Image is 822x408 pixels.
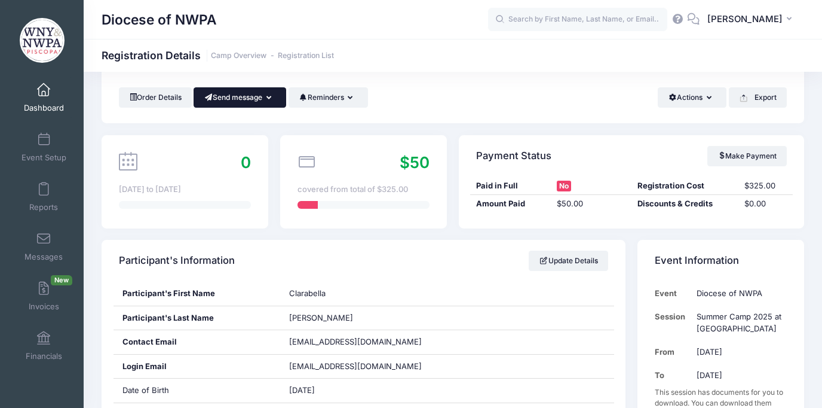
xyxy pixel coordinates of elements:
div: Participant's Last Name [114,306,280,330]
span: No [557,181,571,191]
span: Clarabella [289,288,326,298]
button: [PERSON_NAME] [700,6,804,34]
span: Event Setup [22,153,66,163]
a: Dashboard [16,77,72,118]
button: Reminders [289,87,368,108]
h4: Event Information [655,244,739,278]
span: 0 [241,153,251,172]
td: [DATE] [691,364,787,387]
span: [DATE] [289,385,315,395]
a: Registration List [278,51,334,60]
button: Send message [194,87,286,108]
span: [PERSON_NAME] [707,13,783,26]
div: $50.00 [551,198,631,210]
a: Update Details [529,251,608,271]
span: Messages [24,252,63,262]
span: Reports [29,202,58,212]
a: Camp Overview [211,51,266,60]
span: [EMAIL_ADDRESS][DOMAIN_NAME] [289,361,438,373]
div: Registration Cost [631,180,739,192]
div: Login Email [114,355,280,379]
input: Search by First Name, Last Name, or Email... [488,8,667,32]
span: [EMAIL_ADDRESS][DOMAIN_NAME] [289,337,422,346]
div: covered from total of $325.00 [297,184,430,196]
a: Messages [16,226,72,267]
td: To [655,364,691,387]
a: Order Details [119,87,192,108]
td: Event [655,282,691,305]
td: [DATE] [691,340,787,364]
img: Diocese of NWPA [20,18,65,63]
span: Dashboard [24,103,64,113]
div: [DATE] to [DATE] [119,184,251,196]
button: Export [729,87,787,108]
div: Date of Birth [114,379,280,403]
div: Discounts & Credits [631,198,739,210]
td: Summer Camp 2025 at [GEOGRAPHIC_DATA] [691,305,787,340]
a: InvoicesNew [16,275,72,317]
div: $325.00 [739,180,793,192]
span: Financials [26,351,62,361]
td: Session [655,305,691,340]
div: Participant's First Name [114,282,280,306]
button: Actions [658,87,726,108]
td: From [655,340,691,364]
div: $0.00 [739,198,793,210]
a: Financials [16,325,72,367]
h4: Participant's Information [119,244,235,278]
div: Paid in Full [470,180,551,192]
a: Reports [16,176,72,218]
span: [PERSON_NAME] [289,313,353,322]
span: Invoices [29,302,59,312]
div: Amount Paid [470,198,551,210]
span: $50 [400,153,430,172]
a: Event Setup [16,126,72,168]
h1: Registration Details [102,49,334,62]
h4: Payment Status [476,139,551,173]
h1: Diocese of NWPA [102,6,217,34]
td: Diocese of NWPA [691,282,787,305]
span: New [51,275,72,285]
a: Make Payment [707,146,787,166]
div: Contact Email [114,330,280,354]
